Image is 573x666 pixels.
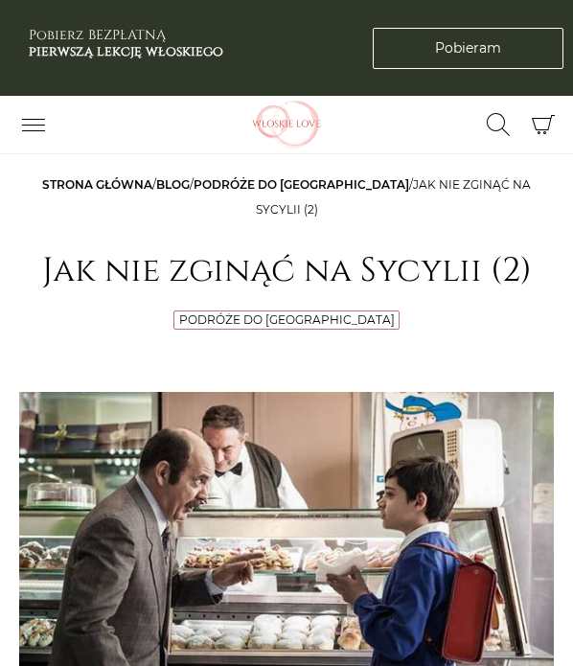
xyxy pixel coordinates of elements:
a: Pobieram [373,28,563,69]
h1: Jak nie zginąć na Sycylii (2) [19,251,554,291]
button: Przełącz formularz wyszukiwania [474,108,522,141]
a: Podróże do [GEOGRAPHIC_DATA] [194,177,409,192]
a: Podróże do [GEOGRAPHIC_DATA] [179,312,395,327]
a: Blog [156,177,190,192]
a: Strona główna [42,177,152,192]
h3: Pobierz BEZPŁATNĄ [29,28,223,60]
b: pierwszą lekcję włoskiego [29,42,223,60]
button: Koszyk [522,104,563,146]
span: Pobieram [435,38,501,58]
img: Włoskielove [226,101,348,149]
button: Przełącz nawigację [10,108,57,141]
span: / / / [42,177,531,217]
